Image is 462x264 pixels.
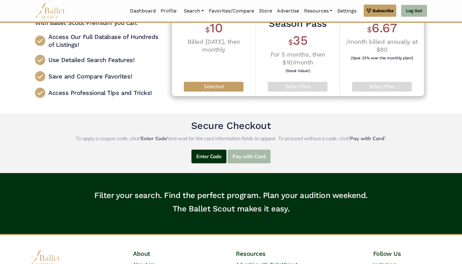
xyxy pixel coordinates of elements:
[35,36,45,46] img: checkmark
[352,82,412,92] button: Select Plan
[366,7,371,14] img: gem.svg
[48,72,132,80] h4: Save and Compare Favorites!
[35,88,45,98] img: checkmark
[401,5,427,17] a: Log Out
[205,25,210,34] span: $
[364,5,396,17] a: Subscribe
[262,69,334,73] h6: (Great Value!)
[177,20,251,36] h1: 10
[158,5,179,17] a: Profile
[191,120,271,132] h2: Secure Checkout
[30,135,432,143] p: To apply a coupon code, click and wait for the card information fields to appear. To proceed with...
[302,5,335,17] a: Resources
[349,135,385,141] b: 'Pay with Card'
[191,150,226,163] button: Enter Code
[189,83,239,91] a: Selected
[48,89,152,97] h4: Access Professional Tips and Tricks!
[357,83,407,91] a: Select Plan
[181,5,206,17] a: Search
[184,82,243,92] button: Selected
[345,38,419,54] h4: /month billed annually at $80
[261,50,335,66] h4: For 5 months, then $10/month
[140,135,168,141] b: 'Enter Code'
[367,25,372,34] span: $
[346,56,418,60] h6: (Save 33% over the monthly plan!)
[288,38,293,47] span: $
[177,38,251,54] h4: Billed [DATE], then monthly
[373,250,432,258] h4: Follow Us
[261,32,335,49] h1: 35
[48,56,135,64] h4: Use Detailed Search Features!
[372,20,397,35] span: 6.67
[48,33,159,49] h4: Access Our Full Database of Hundreds of Listings!
[133,250,192,258] h4: About
[373,7,394,14] span: Subscribe
[268,82,327,92] button: Select Plan
[257,5,275,17] a: Store
[335,5,359,17] a: Settings
[228,150,271,163] button: Pay with Card
[35,55,45,65] img: checkmark
[128,5,158,17] a: Dashboard
[35,71,45,82] img: checkmark
[206,5,257,17] a: Favorites/Compare
[273,83,323,91] a: Select Plan
[275,5,302,17] a: Advertise
[236,250,329,258] h4: Resources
